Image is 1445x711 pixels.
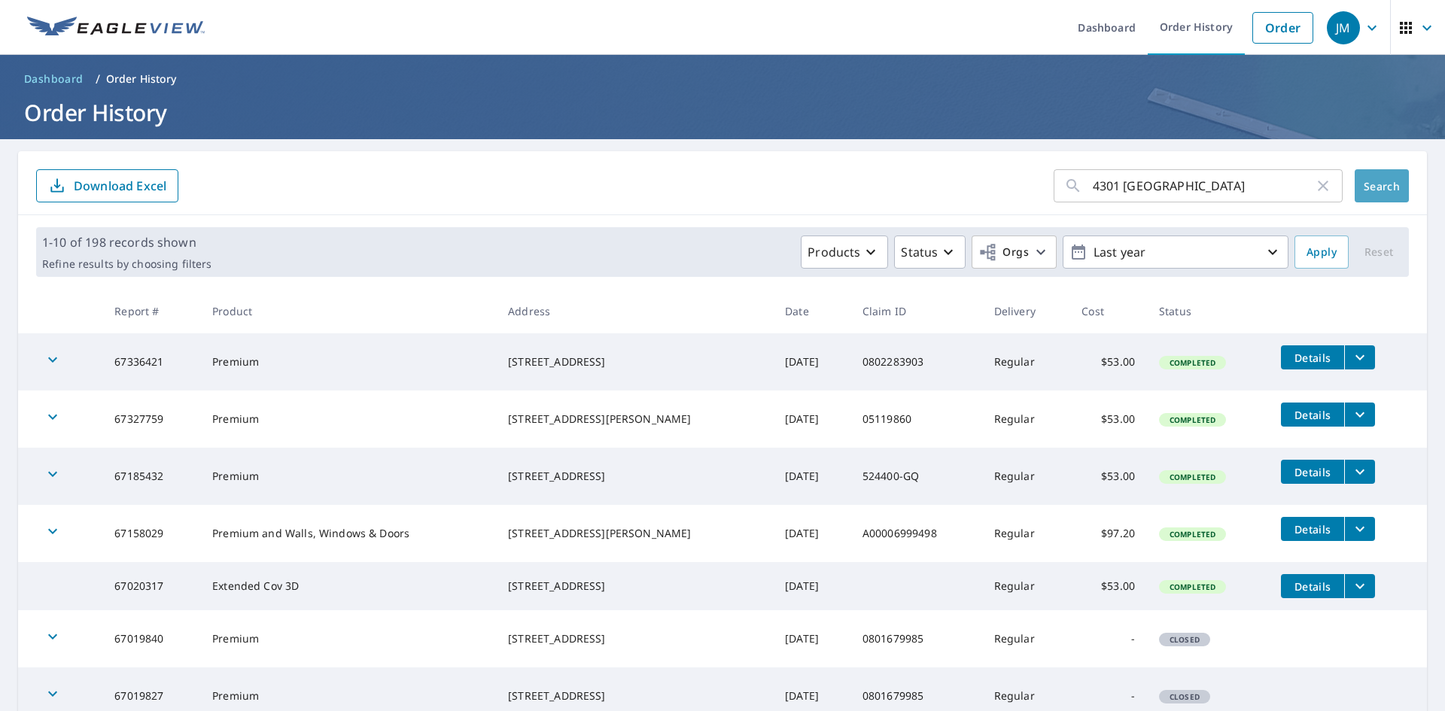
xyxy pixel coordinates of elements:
[102,505,200,562] td: 67158029
[808,243,860,261] p: Products
[1290,408,1335,422] span: Details
[1161,415,1224,425] span: Completed
[1294,235,1349,269] button: Apply
[18,67,1427,91] nav: breadcrumb
[773,505,850,562] td: [DATE]
[901,243,938,261] p: Status
[1069,610,1147,667] td: -
[18,97,1427,128] h1: Order History
[1290,351,1335,365] span: Details
[1161,472,1224,482] span: Completed
[96,70,100,88] li: /
[850,505,982,562] td: A00006999498
[508,526,761,541] div: [STREET_ADDRESS][PERSON_NAME]
[508,412,761,427] div: [STREET_ADDRESS][PERSON_NAME]
[27,17,205,39] img: EV Logo
[1290,579,1335,594] span: Details
[1327,11,1360,44] div: JM
[200,289,496,333] th: Product
[102,390,200,448] td: 67327759
[496,289,773,333] th: Address
[1252,12,1313,44] a: Order
[1290,522,1335,536] span: Details
[1281,517,1344,541] button: detailsBtn-67158029
[200,610,496,667] td: Premium
[1069,505,1147,562] td: $97.20
[850,610,982,667] td: 0801679985
[1281,460,1344,484] button: detailsBtn-67185432
[1063,235,1288,269] button: Last year
[978,243,1029,262] span: Orgs
[42,233,211,251] p: 1-10 of 198 records shown
[1093,165,1314,207] input: Address, Report #, Claim ID, etc.
[982,390,1070,448] td: Regular
[1281,345,1344,369] button: detailsBtn-67336421
[1069,390,1147,448] td: $53.00
[894,235,966,269] button: Status
[773,289,850,333] th: Date
[1281,403,1344,427] button: detailsBtn-67327759
[982,448,1070,505] td: Regular
[1355,169,1409,202] button: Search
[982,505,1070,562] td: Regular
[508,688,761,703] div: [STREET_ADDRESS]
[1307,243,1337,262] span: Apply
[850,448,982,505] td: 524400-GQ
[200,390,496,448] td: Premium
[982,333,1070,390] td: Regular
[1069,333,1147,390] td: $53.00
[773,390,850,448] td: [DATE]
[200,448,496,505] td: Premium
[102,448,200,505] td: 67185432
[1069,448,1147,505] td: $53.00
[1147,289,1269,333] th: Status
[102,289,200,333] th: Report #
[106,71,177,87] p: Order History
[1344,460,1375,484] button: filesDropdownBtn-67185432
[1161,529,1224,539] span: Completed
[508,354,761,369] div: [STREET_ADDRESS]
[773,610,850,667] td: [DATE]
[1161,357,1224,368] span: Completed
[850,289,982,333] th: Claim ID
[200,505,496,562] td: Premium and Walls, Windows & Doors
[972,235,1057,269] button: Orgs
[1161,691,1209,702] span: Closed
[508,469,761,484] div: [STREET_ADDRESS]
[1161,582,1224,592] span: Completed
[36,169,178,202] button: Download Excel
[850,333,982,390] td: 0802283903
[801,235,888,269] button: Products
[102,610,200,667] td: 67019840
[18,67,90,91] a: Dashboard
[102,333,200,390] td: 67336421
[1344,574,1375,598] button: filesDropdownBtn-67020317
[508,631,761,646] div: [STREET_ADDRESS]
[1344,403,1375,427] button: filesDropdownBtn-67327759
[1069,289,1147,333] th: Cost
[982,289,1070,333] th: Delivery
[1290,465,1335,479] span: Details
[982,610,1070,667] td: Regular
[982,562,1070,610] td: Regular
[773,562,850,610] td: [DATE]
[200,562,496,610] td: Extended Cov 3D
[24,71,84,87] span: Dashboard
[74,178,166,194] p: Download Excel
[1161,634,1209,645] span: Closed
[1069,562,1147,610] td: $53.00
[1088,239,1264,266] p: Last year
[200,333,496,390] td: Premium
[42,257,211,271] p: Refine results by choosing filters
[1367,179,1397,193] span: Search
[508,579,761,594] div: [STREET_ADDRESS]
[773,333,850,390] td: [DATE]
[1344,345,1375,369] button: filesDropdownBtn-67336421
[1281,574,1344,598] button: detailsBtn-67020317
[850,390,982,448] td: 05119860
[102,562,200,610] td: 67020317
[1344,517,1375,541] button: filesDropdownBtn-67158029
[773,448,850,505] td: [DATE]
